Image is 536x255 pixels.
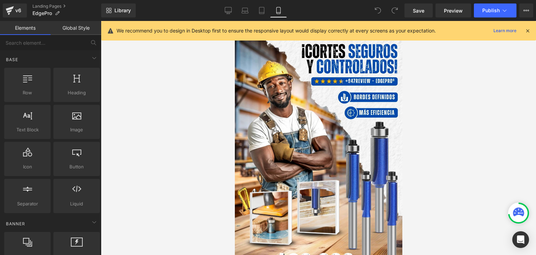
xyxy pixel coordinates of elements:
span: Image [55,126,98,133]
a: Global Style [51,21,101,35]
span: Preview [444,7,463,14]
span: Icon [6,163,49,170]
a: Mobile [270,3,287,17]
a: v6 [3,3,27,17]
a: Desktop [220,3,237,17]
span: Base [5,56,19,63]
a: New Library [101,3,136,17]
span: Separator [6,200,49,207]
a: Landing Pages [32,3,101,9]
span: Save [413,7,424,14]
a: Laptop [237,3,253,17]
button: Redo [388,3,402,17]
span: EdgePro [32,10,52,16]
span: Banner [5,220,26,227]
div: v6 [14,6,23,15]
a: Learn more [491,27,519,35]
button: More [519,3,533,17]
a: Tablet [253,3,270,17]
div: Open Intercom Messenger [512,231,529,248]
span: Library [114,7,131,14]
span: Text Block [6,126,49,133]
span: Heading [55,89,98,96]
span: Liquid [55,200,98,207]
span: Button [55,163,98,170]
p: We recommend you to design in Desktop first to ensure the responsive layout would display correct... [117,27,436,35]
span: Publish [482,8,500,13]
button: Publish [474,3,516,17]
button: Undo [371,3,385,17]
a: Preview [435,3,471,17]
span: Row [6,89,49,96]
